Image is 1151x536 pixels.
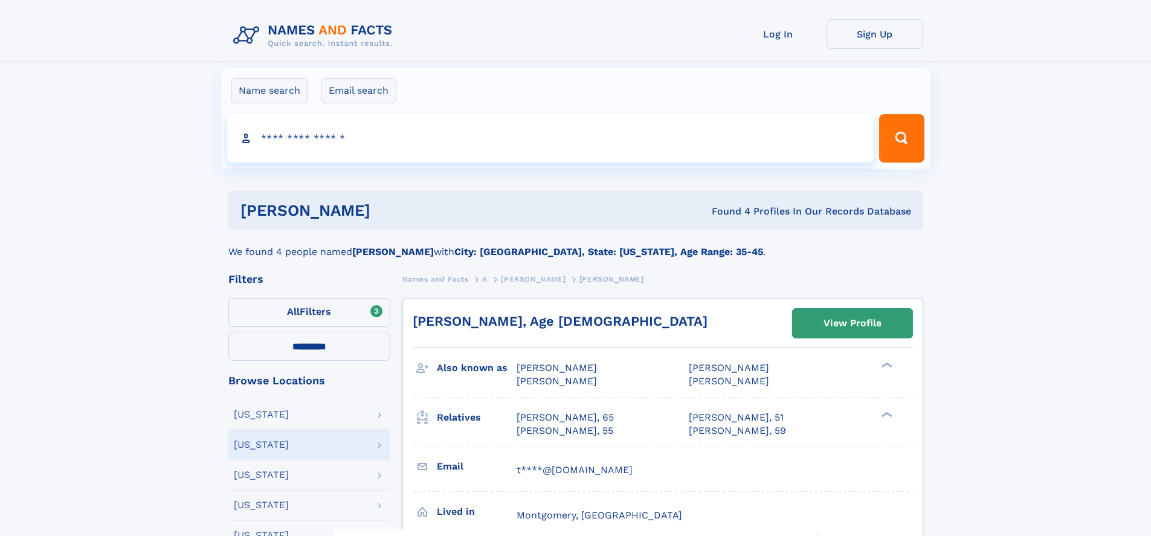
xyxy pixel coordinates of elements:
a: [PERSON_NAME], 51 [689,411,784,424]
h3: Relatives [437,407,517,428]
a: [PERSON_NAME], 59 [689,424,786,438]
a: [PERSON_NAME] [501,271,566,286]
div: ❯ [879,410,893,418]
a: [PERSON_NAME], 65 [517,411,614,424]
h3: Email [437,456,517,477]
span: [PERSON_NAME] [689,362,769,373]
span: [PERSON_NAME] [517,375,597,387]
span: [PERSON_NAME] [689,375,769,387]
a: Names and Facts [402,271,469,286]
span: A [482,275,488,283]
div: We found 4 people named with . [228,230,923,259]
b: City: [GEOGRAPHIC_DATA], State: [US_STATE], Age Range: 35-45 [454,246,763,257]
span: [PERSON_NAME] [579,275,644,283]
h3: Lived in [437,502,517,522]
span: All [287,306,300,317]
a: Log In [730,19,827,49]
button: Search Button [879,114,924,163]
div: [US_STATE] [234,440,289,450]
label: Name search [231,78,308,103]
div: ❯ [879,361,893,369]
b: [PERSON_NAME] [352,246,434,257]
div: [US_STATE] [234,410,289,419]
label: Email search [321,78,396,103]
div: [US_STATE] [234,500,289,510]
div: [US_STATE] [234,470,289,480]
a: View Profile [793,309,912,338]
a: [PERSON_NAME], Age [DEMOGRAPHIC_DATA] [413,314,708,329]
a: A [482,271,488,286]
span: [PERSON_NAME] [517,362,597,373]
label: Filters [228,298,390,327]
span: [PERSON_NAME] [501,275,566,283]
h3: Also known as [437,358,517,378]
a: [PERSON_NAME], 55 [517,424,613,438]
div: Browse Locations [228,375,390,386]
div: Filters [228,274,390,285]
input: search input [227,114,874,163]
h1: [PERSON_NAME] [240,203,541,218]
img: Logo Names and Facts [228,19,402,52]
span: Montgomery, [GEOGRAPHIC_DATA] [517,509,682,521]
div: View Profile [824,309,882,337]
div: Found 4 Profiles In Our Records Database [541,205,911,218]
a: Sign Up [827,19,923,49]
